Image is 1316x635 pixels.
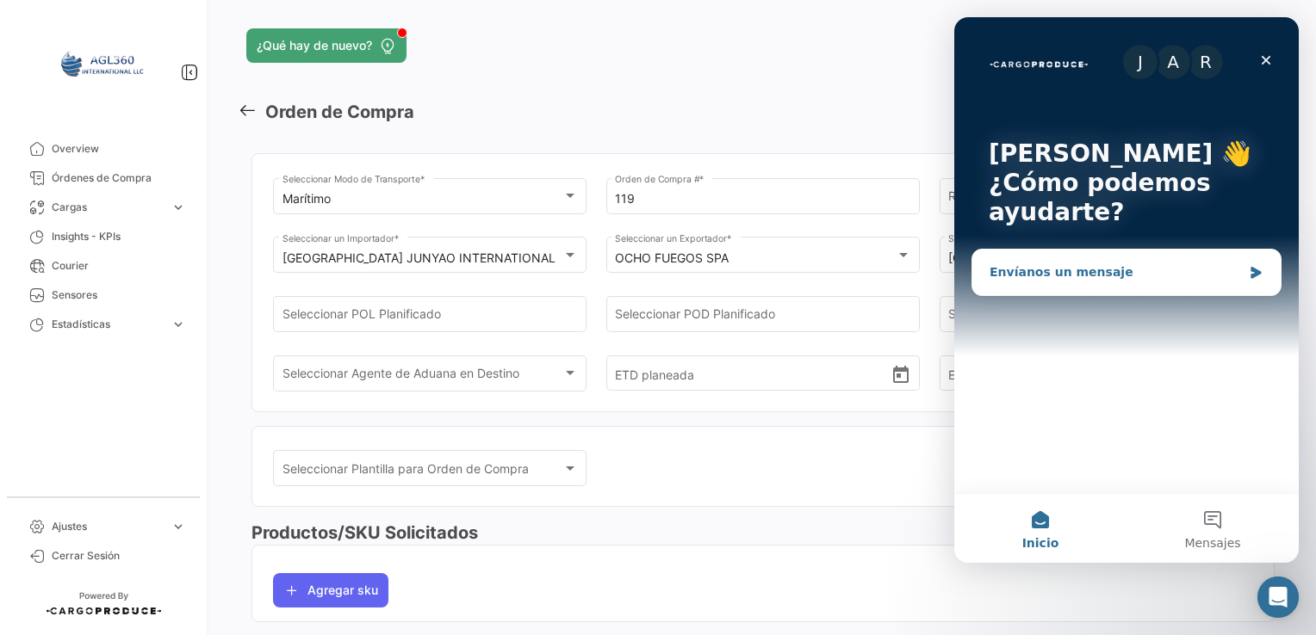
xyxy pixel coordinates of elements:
span: Seleccionar Agente de Aduana en Origen [948,311,1228,325]
button: Agregar sku [273,573,388,607]
span: Seleccionar Plantilla para Orden de Compra [282,465,562,479]
a: Courier [14,251,193,281]
mat-select-trigger: Marítimo [282,191,331,206]
mat-select-trigger: [GEOGRAPHIC_DATA] JUNYAO INTERNATIONAL [948,250,1221,265]
span: Insights - KPIs [52,229,186,244]
span: Seleccionar Agente de Aduana en Destino [282,369,562,384]
img: 64a6efb6-309f-488a-b1f1-3442125ebd42.png [60,21,146,107]
span: expand_more [171,200,186,215]
span: expand_more [171,519,186,534]
span: ¿Qué hay de nuevo? [257,37,372,54]
a: Overview [14,134,193,163]
button: ¿Qué hay de nuevo? [246,28,407,63]
button: Open calendar [891,364,911,383]
span: Órdenes de Compra [52,170,186,186]
iframe: Intercom live chat [954,17,1299,563]
a: Sensores [14,281,193,310]
mat-select-trigger: [GEOGRAPHIC_DATA] JUNYAO INTERNATIONAL [282,250,556,265]
a: Órdenes de Compra [14,163,193,193]
h3: Orden de Compra [265,100,414,125]
span: Ajustes [52,519,164,534]
a: Insights - KPIs [14,222,193,251]
span: Overview [52,141,186,157]
mat-select-trigger: OCHO FUEGOS SPA [615,250,729,265]
div: Abrir Intercom Messenger [1257,576,1299,618]
span: Courier [52,258,186,274]
span: Sensores [52,287,186,303]
span: Cargas [52,200,164,215]
span: Cerrar Sesión [52,548,186,564]
span: Estadísticas [52,317,164,332]
h3: Productos/SKU Solicitados [251,521,1275,545]
span: expand_more [171,317,186,332]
